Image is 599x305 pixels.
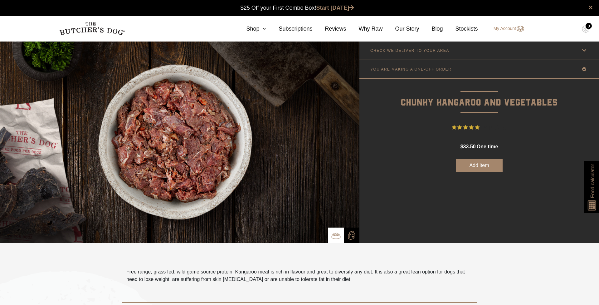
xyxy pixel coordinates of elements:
[266,25,312,33] a: Subscriptions
[331,231,341,240] img: TBD_Bowl.png
[370,67,451,71] p: YOU ARE MAKING A ONE-OFF ORDER
[586,23,592,29] div: 0
[487,25,524,32] a: My Account
[234,25,266,33] a: Shop
[419,25,443,33] a: Blog
[582,25,590,33] img: TBD_Cart-Empty.png
[346,25,383,33] a: Why Raw
[359,41,599,60] a: CHECK WE DELIVER TO YOUR AREA
[383,25,419,33] a: Our Story
[316,5,354,11] a: Start [DATE]
[460,144,463,149] span: $
[443,25,478,33] a: Stockists
[463,144,476,149] span: 33.50
[312,25,346,33] a: Reviews
[456,159,503,172] button: Add item
[126,268,473,283] p: Free range, grass fed, wild game source protein. Kangaroo meat is rich in flavour and great to di...
[370,48,449,53] p: CHECK WE DELIVER TO YOUR AREA
[482,123,507,132] span: 24 Reviews
[359,79,599,110] p: Chunky Kangaroo and Vegetables
[589,164,596,198] span: Food calculator
[452,123,507,132] button: Rated 4.8 out of 5 stars from 24 reviews. Jump to reviews.
[477,144,498,149] span: one time
[359,60,599,78] a: YOU ARE MAKING A ONE-OFF ORDER
[347,231,356,240] img: TBD_Build-A-Box-2.png
[588,4,593,11] a: close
